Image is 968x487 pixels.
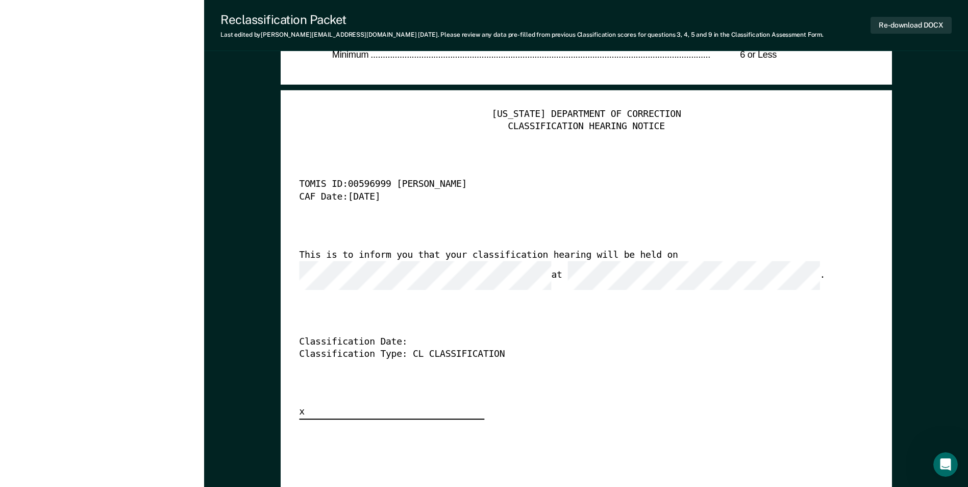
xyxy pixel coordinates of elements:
div: [US_STATE] DEPARTMENT OF CORRECTION [299,109,873,121]
div: Classification Type: CL CLASSIFICATION [299,348,845,360]
span: Minimum [332,50,370,60]
iframe: Intercom live chat [933,452,958,477]
div: CAF Date: [DATE] [299,191,845,203]
div: Classification Date: [299,336,845,349]
div: CLASSIFICATION HEARING NOTICE [299,120,873,133]
div: This is to inform you that your classification hearing will be held on at . [299,250,845,290]
button: Re-download DOCX [871,17,952,34]
div: Last edited by [PERSON_NAME][EMAIL_ADDRESS][DOMAIN_NAME] . Please review any data pre-filled from... [220,31,824,38]
div: Reclassification Packet [220,12,824,27]
div: TOMIS ID: 00596999 [PERSON_NAME] [299,179,845,191]
div: x [299,407,484,420]
div: 6 or Less [711,50,777,62]
span: [DATE] [418,31,437,38]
